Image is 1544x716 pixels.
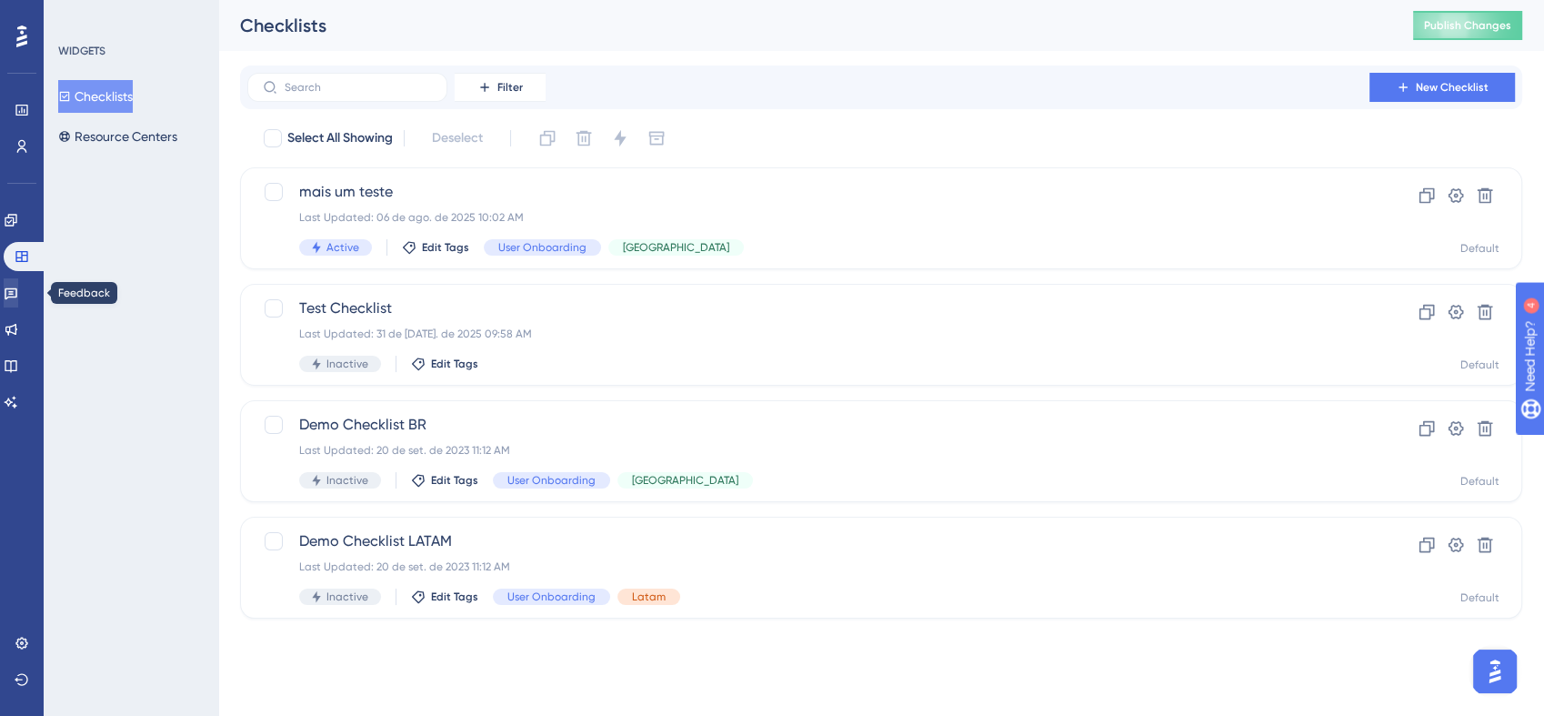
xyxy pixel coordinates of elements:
[299,210,1318,225] div: Last Updated: 06 de ago. de 2025 10:02 AM
[411,473,478,488] button: Edit Tags
[455,73,546,102] button: Filter
[1468,644,1522,699] iframe: UserGuiding AI Assistant Launcher
[1424,18,1511,33] span: Publish Changes
[58,80,133,113] button: Checklists
[126,9,132,24] div: 4
[326,473,368,488] span: Inactive
[299,560,1318,574] div: Last Updated: 20 de set. de 2023 11:12 AM
[431,590,478,604] span: Edit Tags
[411,590,478,604] button: Edit Tags
[299,530,1318,552] span: Demo Checklist LATAM
[58,44,105,58] div: WIDGETS
[299,297,1318,319] span: Test Checklist
[326,357,368,371] span: Inactive
[431,357,478,371] span: Edit Tags
[402,240,469,255] button: Edit Tags
[326,240,359,255] span: Active
[1369,73,1515,102] button: New Checklist
[1460,358,1499,372] div: Default
[432,127,483,149] span: Deselect
[240,13,1368,38] div: Checklists
[299,414,1318,436] span: Demo Checklist BR
[1460,590,1499,605] div: Default
[416,122,499,155] button: Deselect
[299,327,1318,341] div: Last Updated: 31 de [DATE]. de 2025 09:58 AM
[422,240,469,255] span: Edit Tags
[507,473,596,488] span: User Onboarding
[299,443,1318,458] div: Last Updated: 20 de set. de 2023 11:12 AM
[58,120,177,153] button: Resource Centers
[507,590,596,604] span: User Onboarding
[299,181,1318,203] span: mais um teste
[498,240,587,255] span: User Onboarding
[632,473,738,488] span: [GEOGRAPHIC_DATA]
[287,127,393,149] span: Select All Showing
[632,590,666,604] span: Latam
[623,240,729,255] span: [GEOGRAPHIC_DATA]
[411,357,478,371] button: Edit Tags
[431,473,478,488] span: Edit Tags
[285,81,432,94] input: Search
[497,80,523,95] span: Filter
[326,590,368,604] span: Inactive
[1413,11,1522,40] button: Publish Changes
[1416,80,1489,95] span: New Checklist
[1460,474,1499,489] div: Default
[43,5,114,26] span: Need Help?
[1460,241,1499,256] div: Default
